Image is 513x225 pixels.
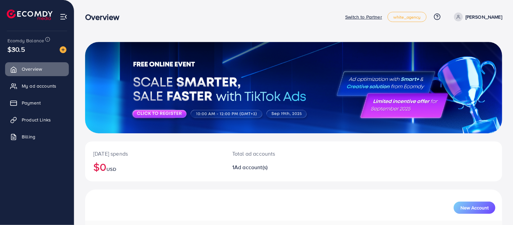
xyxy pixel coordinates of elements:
[106,166,116,173] span: USD
[5,130,69,143] a: Billing
[93,150,216,158] p: [DATE] spends
[93,160,216,173] h2: $0
[234,163,268,171] span: Ad account(s)
[232,164,320,171] h2: 1
[484,195,508,220] iframe: Chat
[460,205,489,210] span: New Account
[232,150,320,158] p: Total ad accounts
[22,99,41,106] span: Payment
[393,15,421,19] span: white_agency
[22,133,35,140] span: Billing
[22,116,51,123] span: Product Links
[60,46,66,53] img: image
[451,13,502,21] a: [PERSON_NAME]
[7,9,53,20] img: logo
[85,12,125,22] h3: Overview
[345,13,382,21] p: Switch to Partner
[60,13,67,21] img: menu
[454,202,495,214] button: New Account
[22,83,56,89] span: My ad accounts
[5,62,69,76] a: Overview
[466,13,502,21] p: [PERSON_NAME]
[5,79,69,93] a: My ad accounts
[7,37,44,44] span: Ecomdy Balance
[7,44,25,54] span: $30.5
[5,96,69,110] a: Payment
[5,113,69,127] a: Product Links
[388,12,427,22] a: white_agency
[22,66,42,72] span: Overview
